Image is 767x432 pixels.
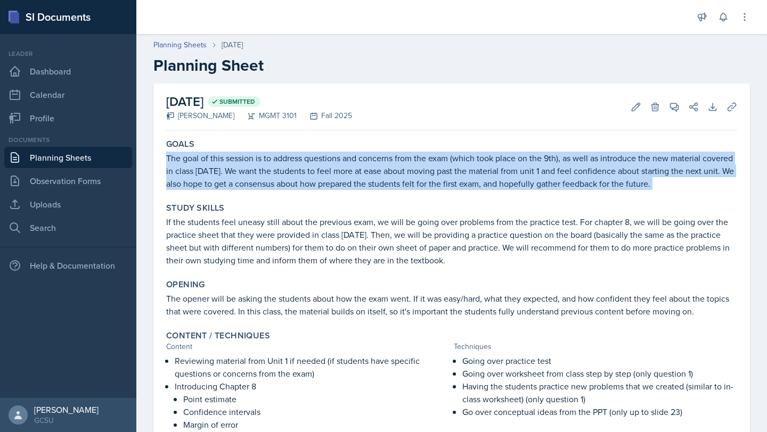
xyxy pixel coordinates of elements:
div: MGMT 3101 [234,110,297,121]
h2: [DATE] [166,92,352,111]
p: Going over practice test [462,354,737,367]
a: Calendar [4,84,132,105]
label: Goals [166,139,194,149]
a: Observation Forms [4,170,132,192]
div: Techniques [454,341,737,352]
p: Introducing Chapter 8 [175,380,450,393]
div: [PERSON_NAME] [34,404,99,415]
div: Help & Documentation [4,255,132,276]
div: Documents [4,135,132,145]
h2: Planning Sheet [153,56,750,75]
p: The goal of this session is to address questions and concerns from the exam (which took place on ... [166,152,737,190]
p: Margin of error [183,418,450,431]
label: Content / Techniques [166,330,270,341]
div: Content [166,341,450,352]
label: Study Skills [166,203,225,213]
a: Profile [4,107,132,129]
div: [DATE] [222,39,243,51]
p: Having the students practice new problems that we created (similar to in-class worksheet) (only q... [462,380,737,405]
div: Fall 2025 [297,110,352,121]
div: [PERSON_NAME] [166,110,234,121]
a: Uploads [4,194,132,215]
div: Leader [4,49,132,59]
p: If the students feel uneasy still about the previous exam, we will be going over problems from th... [166,215,737,267]
p: Go over conceptual ideas from the PPT (only up to slide 23) [462,405,737,418]
a: Search [4,217,132,238]
a: Planning Sheets [153,39,207,51]
label: Opening [166,279,205,290]
p: Point estimate [183,393,450,405]
p: Confidence intervals [183,405,450,418]
span: Submitted [219,97,255,106]
a: Planning Sheets [4,147,132,168]
div: GCSU [34,415,99,426]
p: Reviewing material from Unit 1 if needed (if students have specific questions or concerns from th... [175,354,450,380]
a: Dashboard [4,61,132,82]
p: Going over worksheet from class step by step (only question 1) [462,367,737,380]
p: The opener will be asking the students about how the exam went. If it was easy/hard, what they ex... [166,292,737,318]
